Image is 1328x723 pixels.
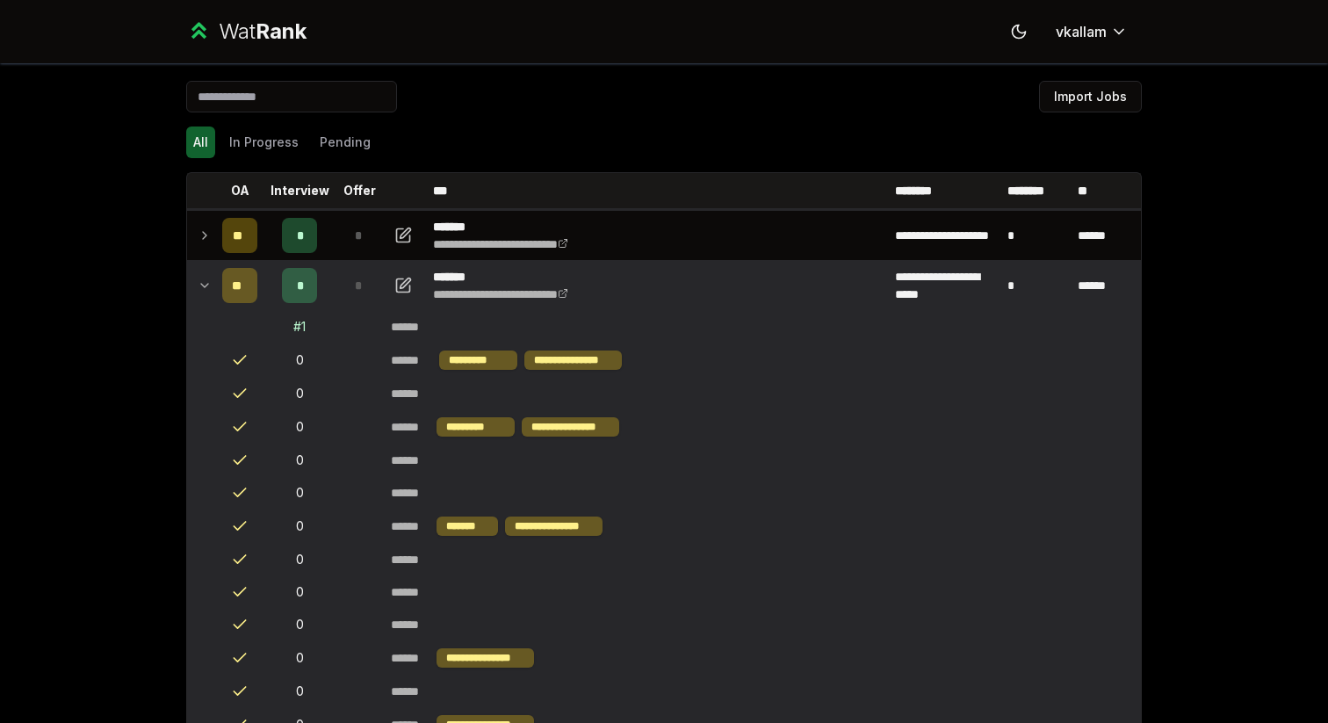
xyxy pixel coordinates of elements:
button: vkallam [1042,16,1142,47]
button: Pending [313,127,378,158]
td: 0 [264,641,335,675]
button: Import Jobs [1039,81,1142,112]
div: # 1 [293,318,306,336]
td: 0 [264,343,335,377]
td: 0 [264,378,335,409]
td: 0 [264,544,335,575]
span: Rank [256,18,307,44]
td: 0 [264,477,335,509]
td: 0 [264,676,335,707]
p: Offer [343,182,376,199]
td: 0 [264,609,335,640]
td: 0 [264,576,335,608]
span: vkallam [1056,21,1107,42]
td: 0 [264,445,335,476]
td: 0 [264,410,335,444]
p: Interview [271,182,329,199]
div: Wat [219,18,307,46]
p: OA [231,182,249,199]
button: In Progress [222,127,306,158]
a: WatRank [186,18,307,46]
button: All [186,127,215,158]
td: 0 [264,510,335,543]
